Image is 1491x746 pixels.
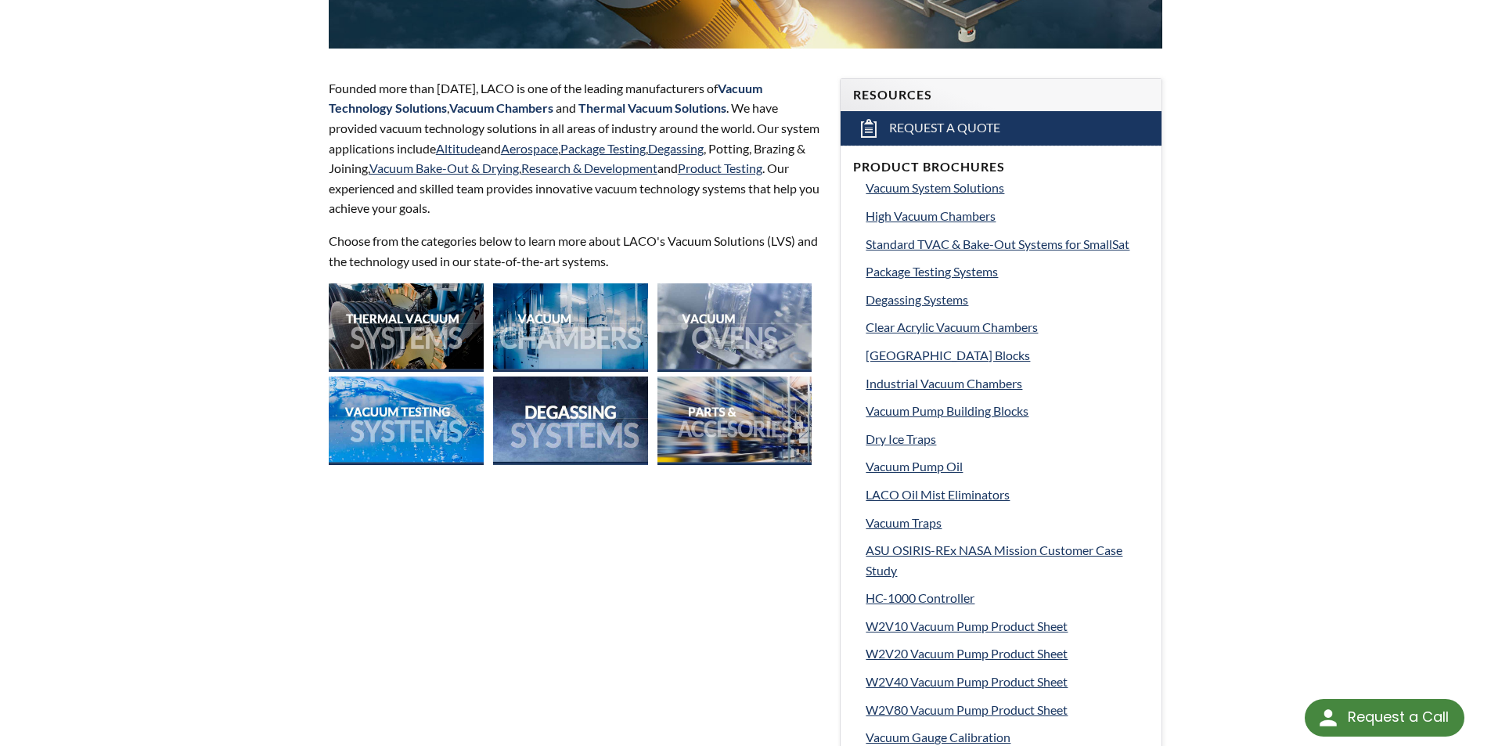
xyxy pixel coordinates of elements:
a: W2V20 Vacuum Pump Product Sheet [866,643,1149,664]
img: 2021-Degas.jpg [493,377,648,465]
strong: Vacuum Chambers [449,100,553,115]
span: Standard TVAC & Bake-Out Systems for SmallSat [866,236,1129,251]
a: W2V40 Vacuum Pump Product Sheet [866,672,1149,692]
a: LACO Oil Mist Eliminators [866,485,1149,505]
p: Founded more than [DATE], LACO is one of the leading manufacturers of , and . We have provided va... [329,78,822,218]
a: Vacuum Traps [866,513,1149,533]
a: Vacuum Bake-Out & Drying [369,160,519,175]
span: LACO Oil Mist Eliminators [866,487,1010,502]
span: W2V20 Vacuum Pump Product Sheet [866,646,1068,661]
a: ASU OSIRIS-REx NASA Mission Customer Case Study [866,540,1149,580]
img: tvac-thumb.jpg [329,283,484,372]
span: W2V10 Vacuum Pump Product Sheet [866,618,1068,633]
a: Degassing Systems [866,290,1149,310]
span: Package Testing Systems [866,264,998,279]
span: [GEOGRAPHIC_DATA] Blocks [866,348,1030,362]
a: W2V10 Vacuum Pump Product Sheet [866,616,1149,636]
span: Vacuum Pump Building Blocks [866,403,1028,418]
a: HC-1000 Controller [866,588,1149,608]
a: High Vacuum Chambers [866,206,1149,226]
a: Request a Quote [841,111,1161,146]
span: Clear Acrylic Vacuum Chambers [866,319,1038,334]
span: ASU OSIRIS-REx NASA Mission Customer Case Study [866,542,1122,578]
a: [GEOGRAPHIC_DATA] Blocks [866,345,1149,366]
strong: Thermal Vacuum Solutions [578,100,726,115]
img: 2021-Access.jpg [657,377,812,465]
a: Altitude [436,141,481,156]
a: Industrial Vacuum Chambers [866,373,1149,394]
a: W2V80 Vacuum Pump Product Sheet [866,700,1149,720]
span: HC-1000 Controller [866,590,974,605]
a: Package Testing [560,141,646,156]
a: Vacuum Pump Building Blocks [866,401,1149,421]
span: Vacuum Traps [866,515,942,530]
span: High Vacuum Chambers [866,208,996,223]
span: Vacuum Gauge Calibration [866,730,1010,744]
a: Clear Acrylic Vacuum Chambers [866,317,1149,337]
a: Vacuum Pump Oil [866,456,1149,477]
a: Package Testing Systems [866,261,1149,282]
div: Request a Call [1348,699,1449,735]
img: 2021-Vacuum_Testing.jpg [329,377,484,465]
span: Dry Ice Traps [866,431,936,446]
span: Industrial Vacuum Chambers [866,376,1022,391]
span: Vacuum System Solutions [866,180,1004,195]
a: Aerospace [501,141,558,156]
span: W2V80 Vacuum Pump Product Sheet [866,702,1068,717]
a: Product Testing [678,160,762,175]
img: round button [1316,705,1341,730]
a: Dry Ice Traps [866,429,1149,449]
span: Vacuum Pump Oil [866,459,963,474]
a: Degassing [648,141,704,156]
h4: Resources [853,87,1149,103]
h4: Product Brochures [853,159,1149,175]
span: Request a Quote [889,120,1000,136]
span: W2V40 Vacuum Pump Product Sheet [866,674,1068,689]
img: 2021-Vacuum_Chambers.jpg [493,283,648,372]
p: Choose from the categories below to learn more about LACO's Vacuum Solutions (LVS) and the techno... [329,231,822,271]
img: 2021-Vacuum_Ovens.jpg [657,283,812,372]
span: Degassing Systems [866,292,968,307]
a: Vacuum System Solutions [866,178,1149,198]
a: Standard TVAC & Bake-Out Systems for SmallSat [866,234,1149,254]
div: Request a Call [1305,699,1464,737]
a: Research & Development [521,160,657,175]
